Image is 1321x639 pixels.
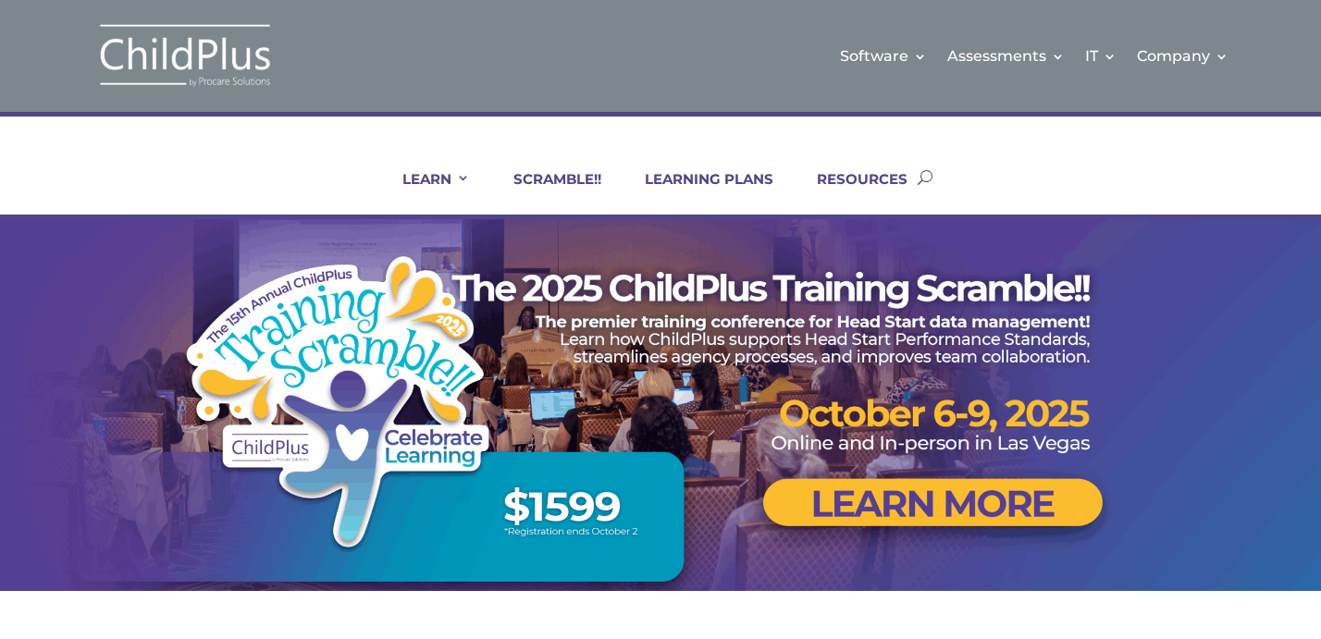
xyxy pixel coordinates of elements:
a: IT [1085,18,1117,93]
a: Software [840,18,927,93]
a: SCRAMBLE!! [490,170,601,215]
a: Company [1137,18,1228,93]
a: LEARN [379,170,470,215]
a: LEARNING PLANS [622,170,773,215]
a: RESOURCES [794,170,907,215]
a: Assessments [947,18,1065,93]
